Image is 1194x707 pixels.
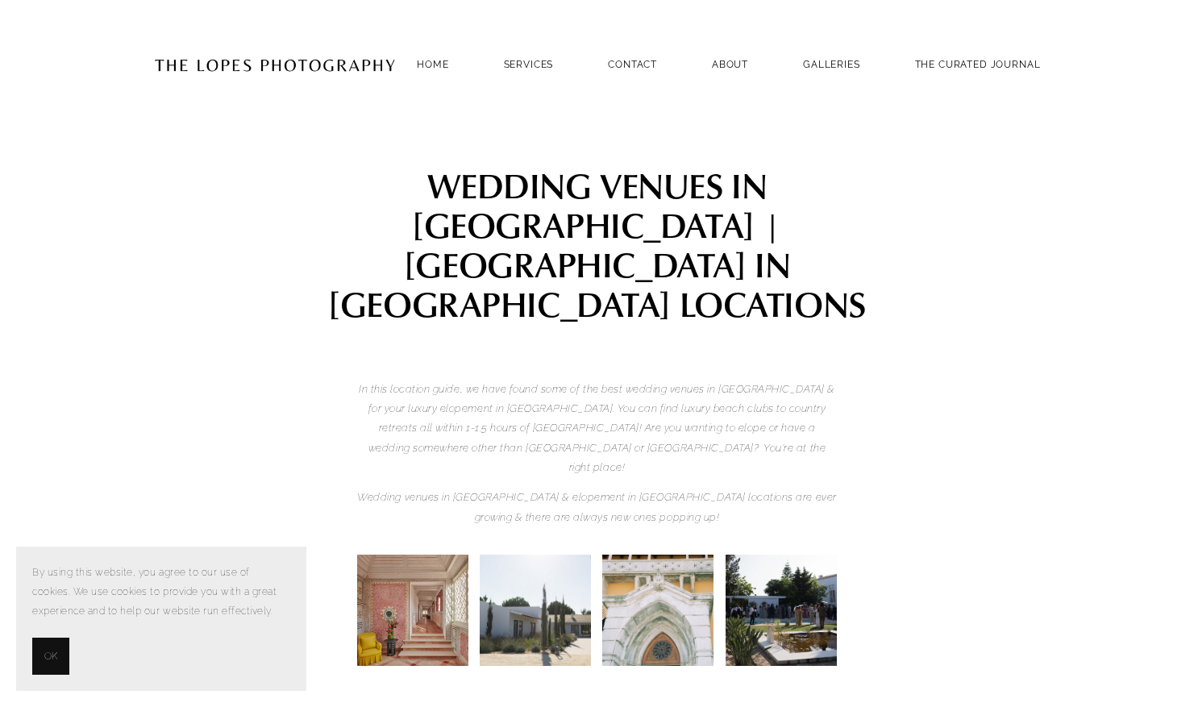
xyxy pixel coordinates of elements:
[803,53,860,75] a: GALLERIES
[348,555,478,666] img: Hotel Vermelho Melides for luxury wedding venues in Portugal on a portugal wedding photographer r...
[504,59,554,70] a: SERVICES
[32,563,290,622] p: By using this website, you agree to our use of cookies. We use cookies to provide you with a grea...
[359,383,838,473] em: In this location guide, we have found some of the best wedding venues in [GEOGRAPHIC_DATA] & for ...
[424,555,591,666] img: WEDDING IN PORTUGAL AT A LUXURY WEDDING VENUE IN COMPORTA by Portugal wedding photographers, the ...
[154,25,396,104] img: Portugal Wedding Photographer | The Lopes Photography
[608,53,657,75] a: Contact
[357,491,839,522] em: Wedding venues in [GEOGRAPHIC_DATA] & elopement in [GEOGRAPHIC_DATA] locations are ever growing &...
[915,53,1041,75] a: THE CURATED JOURNAL
[602,537,713,684] img: pablomegfilm2.0-2.jpg
[32,638,69,675] button: OK
[16,547,306,691] section: Cookie banner
[44,647,57,666] span: OK
[712,53,748,75] a: ABOUT
[697,555,863,666] img: MODERN MINIMALIST STYLE WEDDING IN PORTUGAL THAT LOOKS LIKE A PUGLIA WEDDING IN ITALY
[417,53,448,75] a: Home
[307,165,888,323] h1: WEDDING VENUES IN [GEOGRAPHIC_DATA] | [GEOGRAPHIC_DATA] IN [GEOGRAPHIC_DATA] LOCATIONS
